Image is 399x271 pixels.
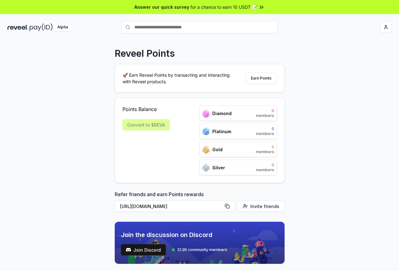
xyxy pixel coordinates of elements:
button: Earn Points [246,73,277,84]
img: ranks_icon [202,127,210,135]
p: 🚀 Earn Reveel Points by transacting and interacting with Reveel products. [123,72,235,85]
span: 31.2K community members [177,247,227,252]
span: Diamond [212,110,232,117]
img: discord_banner [115,222,285,264]
button: Invite friends [238,201,285,212]
span: Join the discussion on Discord [121,230,227,239]
div: Refer friends and earn Points rewards [115,191,285,214]
button: Join Discord [121,244,166,255]
span: members [256,149,274,154]
img: ranks_icon [202,146,210,153]
img: ranks_icon [202,109,210,117]
span: Gold [212,146,223,153]
span: 0 [256,144,274,149]
span: Join Discord [133,247,161,253]
span: 0 [256,162,274,167]
span: Points Balance [123,105,170,113]
span: Answer our quick survey [134,4,189,10]
img: pay_id [30,23,53,31]
img: reveel_dark [7,23,28,31]
div: Alpha [54,23,71,31]
p: Reveel Points [115,48,175,59]
span: 0 [256,126,274,131]
img: ranks_icon [202,163,210,172]
span: for a chance to earn 10 USDT 📝 [190,4,257,10]
button: [URL][DOMAIN_NAME] [115,201,235,212]
span: Platinum [212,128,231,135]
span: 0 [256,108,274,113]
span: members [256,113,274,118]
span: Silver [212,164,225,171]
span: Invite friends [250,203,279,210]
img: test [126,247,131,252]
span: members [256,131,274,136]
span: members [256,167,274,172]
a: testJoin Discord [121,244,166,255]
